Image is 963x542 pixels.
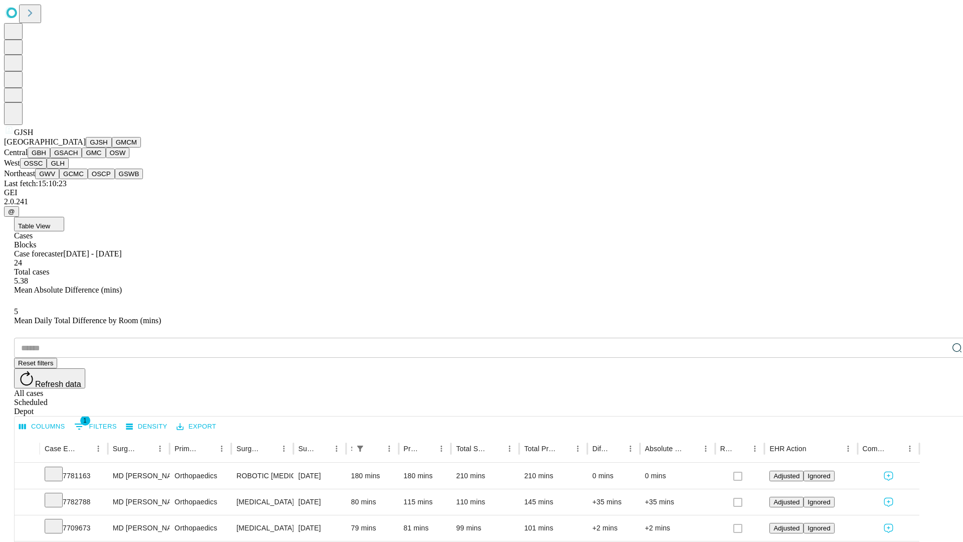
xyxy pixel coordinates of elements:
[106,148,130,158] button: OSW
[808,442,822,456] button: Sort
[351,515,394,541] div: 79 mins
[14,358,57,368] button: Reset filters
[841,442,855,456] button: Menu
[59,169,88,179] button: GCMC
[45,445,76,453] div: Case Epic Id
[404,489,446,515] div: 115 mins
[18,222,50,230] span: Table View
[175,445,200,453] div: Primary Service
[804,497,834,507] button: Ignored
[18,359,53,367] span: Reset filters
[45,489,103,515] div: 7782788
[503,442,517,456] button: Menu
[201,442,215,456] button: Sort
[113,515,165,541] div: MD [PERSON_NAME] [PERSON_NAME] Md
[524,463,582,489] div: 210 mins
[748,442,762,456] button: Menu
[769,523,804,533] button: Adjusted
[769,471,804,481] button: Adjusted
[330,442,344,456] button: Menu
[699,442,713,456] button: Menu
[351,489,394,515] div: 80 mins
[353,442,367,456] div: 1 active filter
[14,258,22,267] span: 24
[28,148,50,158] button: GBH
[524,489,582,515] div: 145 mins
[45,515,103,541] div: 7709673
[863,445,888,453] div: Comments
[80,416,90,426] span: 1
[623,442,637,456] button: Menu
[17,419,68,435] button: Select columns
[592,515,635,541] div: +2 mins
[47,158,68,169] button: GLH
[734,442,748,456] button: Sort
[236,463,288,489] div: ROBOTIC [MEDICAL_DATA] KNEE TOTAL
[773,524,799,532] span: Adjusted
[456,489,514,515] div: 110 mins
[315,442,330,456] button: Sort
[298,515,341,541] div: [DATE]
[420,442,434,456] button: Sort
[215,442,229,456] button: Menu
[153,442,167,456] button: Menu
[4,206,19,217] button: @
[609,442,623,456] button: Sort
[14,368,85,388] button: Refresh data
[50,148,82,158] button: GSACH
[4,138,86,146] span: [GEOGRAPHIC_DATA]
[592,489,635,515] div: +35 mins
[645,489,710,515] div: +35 mins
[14,249,63,258] span: Case forecaster
[263,442,277,456] button: Sort
[77,442,91,456] button: Sort
[14,307,18,316] span: 5
[139,442,153,456] button: Sort
[524,515,582,541] div: 101 mins
[769,497,804,507] button: Adjusted
[434,442,448,456] button: Menu
[720,445,733,453] div: Resolved in EHR
[4,159,20,167] span: West
[91,442,105,456] button: Menu
[769,445,806,453] div: EHR Action
[351,463,394,489] div: 180 mins
[113,489,165,515] div: MD [PERSON_NAME] [PERSON_NAME] Md
[113,445,138,453] div: Surgeon Name
[14,277,28,285] span: 5.38
[456,515,514,541] div: 99 mins
[298,463,341,489] div: [DATE]
[571,442,585,456] button: Menu
[4,169,35,178] span: Northeast
[808,524,830,532] span: Ignored
[72,419,119,435] button: Show filters
[8,208,15,215] span: @
[175,489,226,515] div: Orthopaedics
[298,489,341,515] div: [DATE]
[456,445,488,453] div: Total Scheduled Duration
[4,188,959,197] div: GEI
[773,498,799,506] span: Adjusted
[4,197,959,206] div: 2.0.241
[808,472,830,480] span: Ignored
[14,286,122,294] span: Mean Absolute Difference (mins)
[298,445,314,453] div: Surgery Date
[368,442,382,456] button: Sort
[88,169,115,179] button: OSCP
[236,489,288,515] div: [MEDICAL_DATA] [MEDICAL_DATA]
[592,463,635,489] div: 0 mins
[404,463,446,489] div: 180 mins
[804,471,834,481] button: Ignored
[557,442,571,456] button: Sort
[20,520,35,537] button: Expand
[112,137,141,148] button: GMCM
[645,515,710,541] div: +2 mins
[277,442,291,456] button: Menu
[236,445,261,453] div: Surgery Name
[174,419,219,435] button: Export
[456,463,514,489] div: 210 mins
[404,445,420,453] div: Predicted In Room Duration
[382,442,396,456] button: Menu
[20,158,47,169] button: OSSC
[113,463,165,489] div: MD [PERSON_NAME] [PERSON_NAME] Md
